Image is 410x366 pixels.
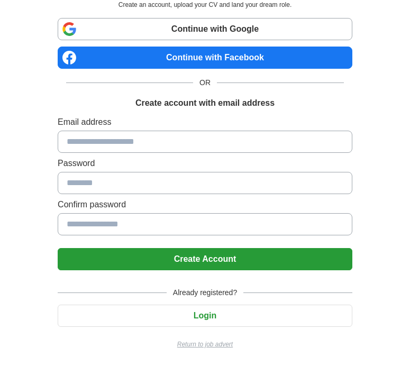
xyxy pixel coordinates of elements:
label: Confirm password [58,198,352,211]
span: OR [193,77,217,88]
label: Password [58,157,352,170]
a: Continue with Google [58,18,352,40]
button: Login [58,305,352,327]
button: Create Account [58,248,352,270]
a: Return to job advert [58,340,352,349]
h1: Create account with email address [135,97,275,109]
span: Already registered? [167,287,243,298]
a: Login [58,311,352,320]
label: Email address [58,116,352,129]
a: Continue with Facebook [58,47,352,69]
